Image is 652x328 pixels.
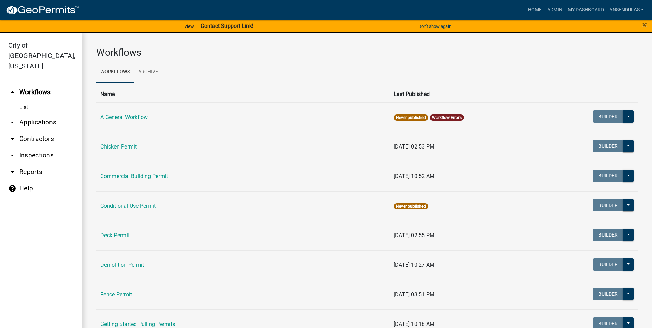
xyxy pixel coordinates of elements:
[565,3,607,17] a: My Dashboard
[593,110,623,123] button: Builder
[96,86,389,102] th: Name
[96,47,638,58] h3: Workflows
[642,20,647,30] span: ×
[394,114,428,121] span: Never published
[8,88,16,96] i: arrow_drop_up
[96,61,134,83] a: Workflows
[593,229,623,241] button: Builder
[201,23,253,29] strong: Contact Support Link!
[134,61,162,83] a: Archive
[8,118,16,127] i: arrow_drop_down
[394,232,434,239] span: [DATE] 02:55 PM
[432,115,462,120] a: Workflow Errors
[8,151,16,160] i: arrow_drop_down
[8,135,16,143] i: arrow_drop_down
[100,232,130,239] a: Deck Permit
[593,258,623,271] button: Builder
[100,291,132,298] a: Fence Permit
[593,288,623,300] button: Builder
[100,173,168,179] a: Commercial Building Permit
[100,114,148,120] a: A General Workflow
[181,21,197,32] a: View
[100,203,156,209] a: Conditional Use Permit
[100,262,144,268] a: Demolition Permit
[394,203,428,209] span: Never published
[416,21,454,32] button: Don't show again
[593,140,623,152] button: Builder
[100,321,175,327] a: Getting Started Pulling Permits
[8,168,16,176] i: arrow_drop_down
[525,3,544,17] a: Home
[394,173,434,179] span: [DATE] 10:52 AM
[394,143,434,150] span: [DATE] 02:53 PM
[389,86,542,102] th: Last Published
[544,3,565,17] a: Admin
[607,3,647,17] a: ansendulas
[394,262,434,268] span: [DATE] 10:27 AM
[8,184,16,193] i: help
[394,291,434,298] span: [DATE] 03:51 PM
[593,170,623,182] button: Builder
[100,143,137,150] a: Chicken Permit
[593,199,623,211] button: Builder
[642,21,647,29] button: Close
[394,321,434,327] span: [DATE] 10:18 AM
